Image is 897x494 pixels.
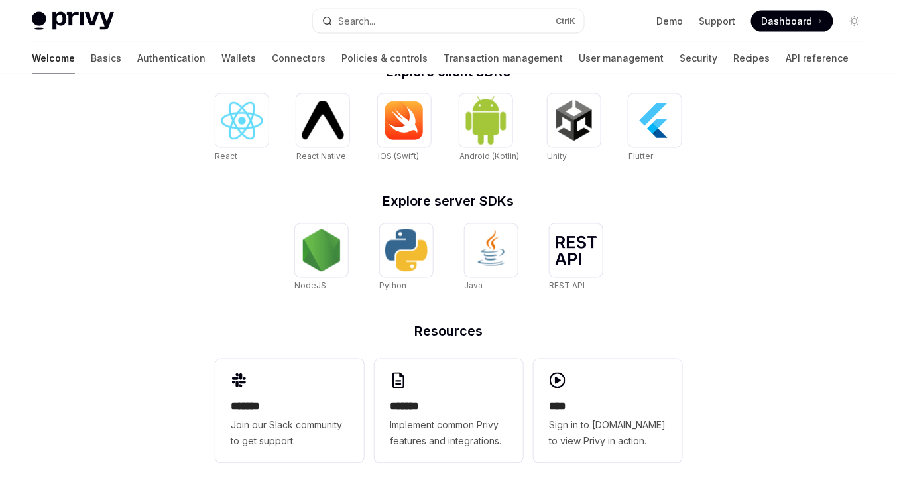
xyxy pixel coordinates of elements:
img: Android (Kotlin) [465,95,507,145]
a: ****Sign in to [DOMAIN_NAME] to view Privy in action. [534,359,682,463]
span: React Native [296,151,346,161]
span: Unity [548,151,568,161]
a: Basics [91,42,121,74]
a: Connectors [272,42,326,74]
span: Flutter [628,151,653,161]
a: FlutterFlutter [628,94,682,163]
a: **** **Implement common Privy features and integrations. [375,359,523,463]
a: NodeJSNodeJS [295,224,348,293]
button: Search...CtrlK [313,9,583,33]
h2: Resources [215,325,682,338]
a: iOS (Swift)iOS (Swift) [378,94,431,163]
span: React [215,151,238,161]
img: iOS (Swift) [383,101,426,141]
a: Transaction management [444,42,563,74]
span: Java [465,281,483,291]
a: Dashboard [751,11,833,32]
span: Python [380,281,407,291]
img: REST API [555,236,597,265]
span: Dashboard [762,15,813,28]
img: NodeJS [300,229,343,272]
a: REST APIREST API [550,224,603,293]
a: PythonPython [380,224,433,293]
a: API reference [786,42,849,74]
a: Security [680,42,717,74]
span: Implement common Privy features and integrations. [390,418,507,450]
a: React NativeReact Native [296,94,349,163]
a: Support [699,15,735,28]
a: Android (Kotlin)Android (Kotlin) [459,94,519,163]
button: Toggle dark mode [844,11,865,32]
h2: Explore server SDKs [215,195,682,208]
span: Sign in to [DOMAIN_NAME] to view Privy in action. [550,418,666,450]
a: Authentication [137,42,206,74]
img: Java [470,229,512,272]
span: REST API [550,281,585,291]
h2: Explore client SDKs [215,65,682,78]
span: Android (Kotlin) [459,151,519,161]
a: Demo [656,15,683,28]
span: NodeJS [295,281,327,291]
a: Wallets [221,42,256,74]
img: React [221,102,263,140]
a: ReactReact [215,94,269,163]
img: light logo [32,12,114,31]
a: **** **Join our Slack community to get support. [215,359,364,463]
span: Join our Slack community to get support. [231,418,348,450]
a: Policies & controls [341,42,428,74]
div: Search... [338,13,375,29]
span: iOS (Swift) [378,151,419,161]
img: Python [385,229,428,272]
img: Flutter [634,99,676,142]
a: User management [579,42,664,74]
a: UnityUnity [548,94,601,163]
a: Welcome [32,42,75,74]
a: JavaJava [465,224,518,293]
img: Unity [553,99,595,142]
img: React Native [302,101,344,139]
a: Recipes [733,42,770,74]
span: Ctrl K [556,16,576,27]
